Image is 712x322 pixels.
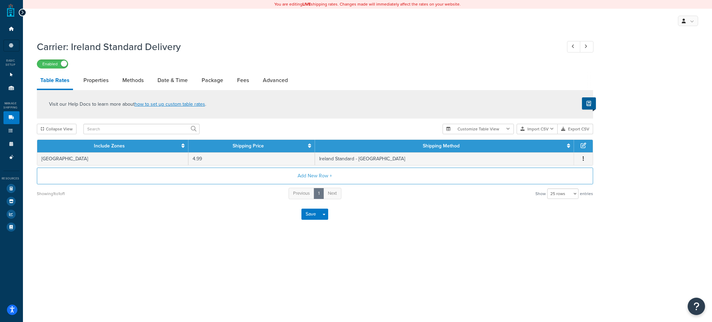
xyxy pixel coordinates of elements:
li: Shipping Rules [3,124,19,137]
button: Show Help Docs [582,97,596,110]
a: Methods [119,72,147,89]
li: Carriers [3,111,19,124]
button: Export CSV [558,124,593,134]
li: Websites [3,69,19,81]
b: LIVE [302,1,311,7]
span: entries [580,189,593,199]
div: Showing 1 to 1 of 1 [37,189,65,199]
li: Analytics [3,208,19,220]
a: Date & Time [154,72,191,89]
a: how to set up custom table rates [135,100,205,108]
td: [GEOGRAPHIC_DATA] [37,152,188,165]
li: Time Slots [3,138,19,151]
td: 4.99 [188,152,315,165]
li: Dashboard [3,23,19,35]
button: Save [301,209,320,220]
a: Next [323,188,341,199]
a: Previous Record [567,41,581,53]
a: Table Rates [37,72,73,90]
a: Previous [289,188,314,199]
li: Help Docs [3,221,19,233]
span: Next [328,190,337,196]
a: Include Zones [94,142,125,150]
a: Fees [234,72,252,89]
button: Collapse View [37,124,76,134]
span: Previous [293,190,310,196]
span: Show [535,189,546,199]
li: Advanced Features [3,151,19,164]
button: Add New Row + [37,168,593,184]
button: Import CSV [517,124,558,134]
a: 1 [314,188,324,199]
li: Origins [3,82,19,95]
a: Properties [80,72,112,89]
a: Advanced [259,72,291,89]
label: Enabled [37,60,68,68]
p: Visit our Help Docs to learn more about . [49,100,206,108]
a: Package [198,72,227,89]
a: Shipping Method [423,142,460,150]
li: Marketplace [3,195,19,208]
h1: Carrier: Ireland Standard Delivery [37,40,554,54]
a: Shipping Price [233,142,264,150]
button: Open Resource Center [688,298,705,315]
input: Search [83,124,200,134]
li: Test Your Rates [3,182,19,195]
a: Next Record [580,41,593,53]
td: Ireland Standard - [GEOGRAPHIC_DATA] [315,152,574,165]
button: Customize Table View [443,124,514,134]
